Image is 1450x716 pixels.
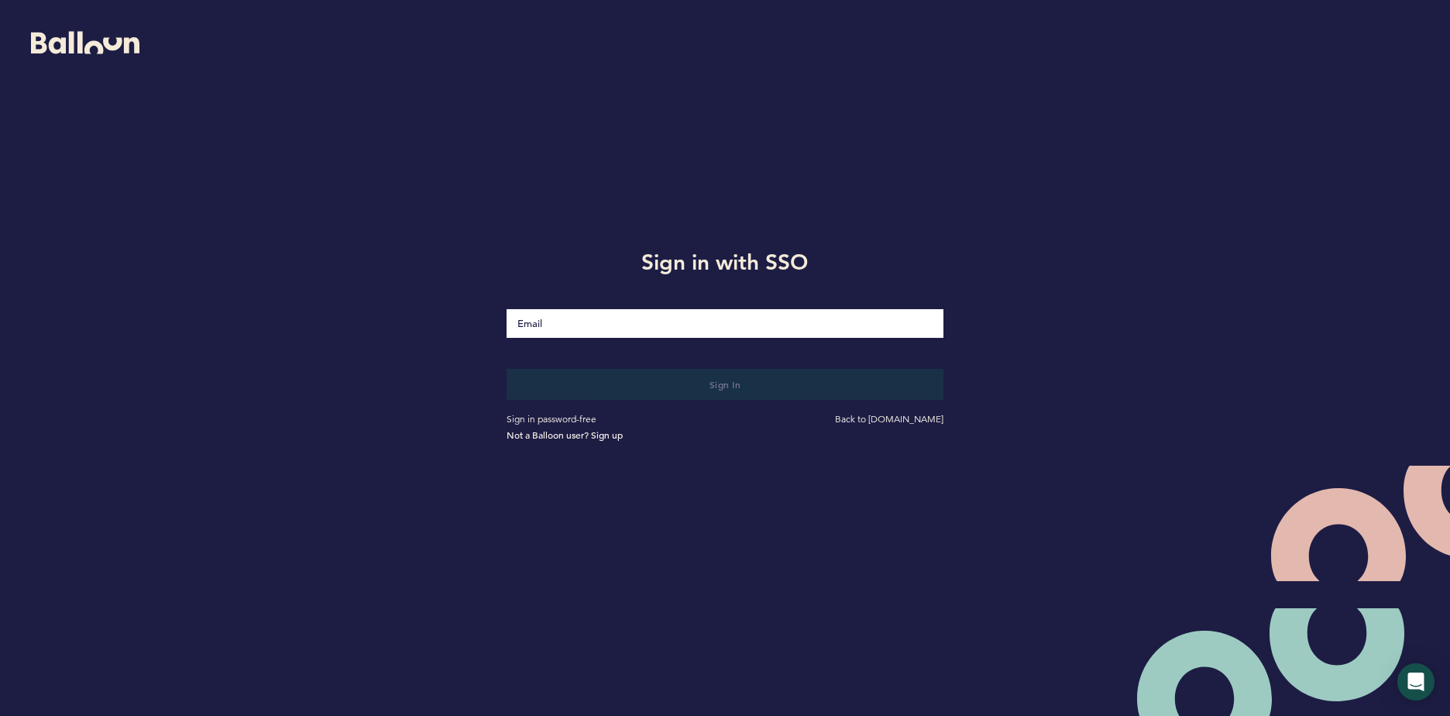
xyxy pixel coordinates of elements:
h1: Sign in with SSO [495,246,955,277]
div: Open Intercom Messenger [1397,663,1435,701]
a: Not a Balloon user? Sign up [507,429,623,441]
input: Email [507,309,943,338]
a: Back to [DOMAIN_NAME] [835,413,943,425]
span: Sign in [710,378,741,391]
a: Sign in password-free [507,413,596,425]
button: Sign in [507,369,943,400]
